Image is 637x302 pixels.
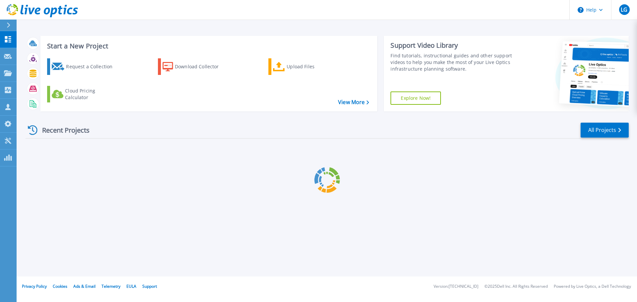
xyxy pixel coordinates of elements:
li: © 2025 Dell Inc. All Rights Reserved [484,284,548,289]
div: Request a Collection [66,60,119,73]
a: Privacy Policy [22,283,47,289]
a: View More [338,99,369,105]
span: LG [621,7,627,12]
li: Powered by Live Optics, a Dell Technology [554,284,631,289]
a: EULA [126,283,136,289]
div: Download Collector [175,60,228,73]
a: Explore Now! [390,91,441,105]
div: Find tutorials, instructional guides and other support videos to help you make the most of your L... [390,52,515,72]
a: Cookies [53,283,67,289]
a: Request a Collection [47,58,121,75]
div: Upload Files [287,60,340,73]
a: Telemetry [102,283,120,289]
li: Version: [TECHNICAL_ID] [434,284,478,289]
div: Recent Projects [26,122,99,138]
a: Cloud Pricing Calculator [47,86,121,102]
a: Ads & Email [73,283,96,289]
div: Cloud Pricing Calculator [65,88,118,101]
a: All Projects [581,123,629,138]
h3: Start a New Project [47,42,369,50]
a: Support [142,283,157,289]
a: Download Collector [158,58,232,75]
div: Support Video Library [390,41,515,50]
a: Upload Files [268,58,342,75]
